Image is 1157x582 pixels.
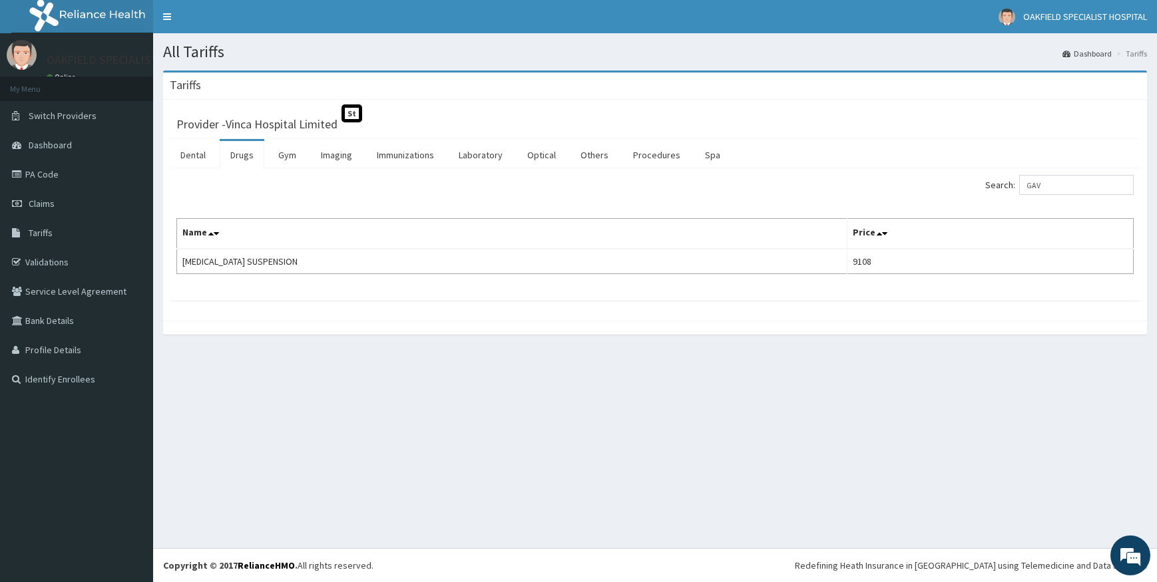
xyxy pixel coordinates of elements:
a: Gym [268,141,307,169]
span: Switch Providers [29,110,97,122]
footer: All rights reserved. [153,548,1157,582]
label: Search: [985,175,1134,195]
li: Tariffs [1113,48,1147,59]
a: Imaging [310,141,363,169]
div: Redefining Heath Insurance in [GEOGRAPHIC_DATA] using Telemedicine and Data Science! [795,559,1147,572]
a: RelianceHMO [238,559,295,571]
span: St [342,104,362,122]
input: Search: [1019,175,1134,195]
img: User Image [999,9,1015,25]
th: Price [847,219,1134,249]
span: OAKFIELD SPECIALIST HOSPITAL [1023,11,1147,23]
h3: Provider - Vinca Hospital Limited [176,118,338,130]
a: Drugs [220,141,264,169]
td: 9108 [847,249,1134,274]
a: Others [570,141,619,169]
strong: Copyright © 2017 . [163,559,298,571]
p: OAKFIELD SPECIALIST HOSPITAL [47,54,213,66]
td: [MEDICAL_DATA] SUSPENSION [177,249,847,274]
a: Laboratory [448,141,513,169]
a: Optical [517,141,567,169]
a: Immunizations [366,141,445,169]
span: Tariffs [29,227,53,239]
span: Claims [29,198,55,210]
h3: Tariffs [170,79,201,91]
span: Dashboard [29,139,72,151]
h1: All Tariffs [163,43,1147,61]
a: Dashboard [1062,48,1112,59]
a: Online [47,73,79,82]
a: Dental [170,141,216,169]
img: User Image [7,40,37,70]
a: Spa [694,141,731,169]
th: Name [177,219,847,249]
a: Procedures [622,141,691,169]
